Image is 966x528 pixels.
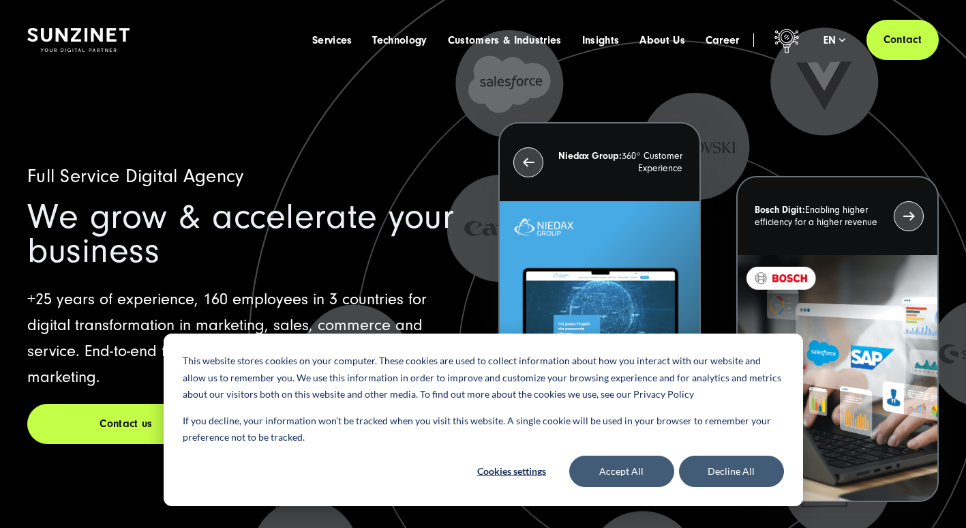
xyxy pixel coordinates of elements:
[183,413,784,446] p: If you decline, your information won’t be tracked when you visit this website. A single cookie wi...
[498,122,701,448] button: Niedax Group:360° Customer Experience Letztes Projekt von Niedax. Ein Laptop auf dem die Niedax W...
[27,166,244,187] span: Full Service Digital Agency
[824,33,846,47] div: en
[27,287,468,390] p: +25 years of experience, 160 employees in 3 countries for digital transformation in marketing, sa...
[372,33,427,47] a: Technology
[27,404,225,444] a: Contact us
[569,456,674,487] button: Accept All
[27,196,454,271] span: We grow & accelerate your business
[448,33,562,47] a: Customers & Industries
[639,33,685,47] a: About Us
[755,205,805,216] strong: Bosch Digit:
[736,176,939,502] button: Bosch Digit:Enabling higher efficiency for a higher revenue recent-project_BOSCH_2024-03
[459,456,564,487] button: Cookies settings
[551,150,682,175] p: 360° Customer Experience
[27,28,130,52] img: SUNZINET Full Service Digital Agentur
[706,33,740,47] a: Career
[312,33,352,47] a: Services
[679,456,784,487] button: Decline All
[755,204,886,229] p: Enabling higher efficiency for a higher revenue
[500,201,699,447] img: Letztes Projekt von Niedax. Ein Laptop auf dem die Niedax Website geöffnet ist, auf blauem Hinter...
[582,33,620,47] a: Insights
[183,353,784,403] p: This website stores cookies on your computer. These cookies are used to collect information about...
[558,151,622,162] strong: Niedax Group:
[866,20,939,60] a: Contact
[164,334,803,506] div: Cookie banner
[738,255,937,501] img: recent-project_BOSCH_2024-03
